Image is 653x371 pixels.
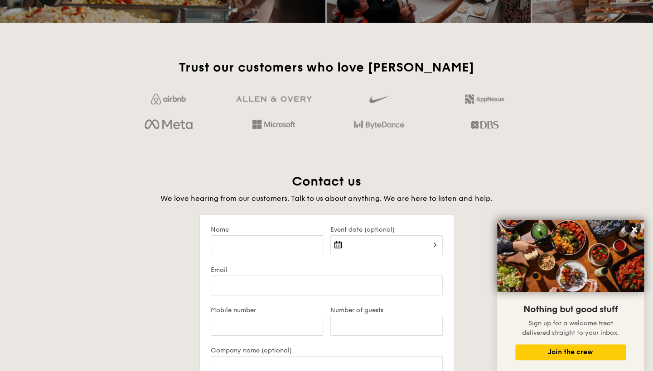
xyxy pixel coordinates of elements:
img: 2L6uqdT+6BmeAFDfWP11wfMG223fXktMZIL+i+lTG25h0NjUBKOYhdW2Kn6T+C0Q7bASH2i+1JIsIulPLIv5Ss6l0e291fRVW... [465,95,504,104]
label: Name [211,226,323,233]
img: GRg3jHAAAAABJRU5ErkJggg== [236,96,312,102]
img: meta.d311700b.png [145,117,192,133]
button: Close [627,222,642,237]
img: bytedance.dc5c0c88.png [354,117,404,133]
label: Mobile number [211,306,323,314]
label: Company name (optional) [211,347,443,354]
span: Nothing but good stuff [523,304,618,315]
img: DSC07876-Edit02-Large.jpeg [497,220,644,292]
h2: Trust our customers who love [PERSON_NAME] [120,59,533,76]
span: Contact us [292,174,361,189]
label: Email [211,266,443,274]
img: dbs.a5bdd427.png [470,117,498,133]
img: Jf4Dw0UUCKFd4aYAAAAASUVORK5CYII= [151,94,186,105]
span: We love hearing from our customers. Talk to us about anything. We are here to listen and help. [160,194,493,203]
img: Hd4TfVa7bNwuIo1gAAAAASUVORK5CYII= [252,120,295,129]
label: Number of guests [330,306,443,314]
label: Event date (optional) [330,226,443,233]
button: Join the crew [515,344,626,360]
img: gdlseuq06himwAAAABJRU5ErkJggg== [369,92,388,107]
span: Sign up for a welcome treat delivered straight to your inbox. [522,319,619,337]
